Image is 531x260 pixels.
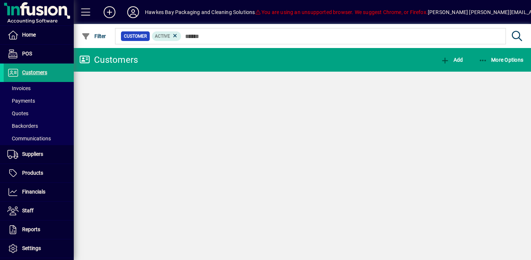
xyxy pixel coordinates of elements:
[441,57,463,63] span: Add
[22,189,45,195] span: Financials
[7,110,28,116] span: Quotes
[155,34,170,39] span: Active
[7,98,35,104] span: Payments
[4,120,74,132] a: Backorders
[4,145,74,164] a: Suppliers
[4,45,74,63] a: POS
[22,151,43,157] span: Suppliers
[4,239,74,258] a: Settings
[22,245,41,251] span: Settings
[4,220,74,239] a: Reports
[124,32,147,40] span: Customer
[152,31,181,41] mat-chip: Activation Status: Active
[7,85,31,91] span: Invoices
[4,164,74,182] a: Products
[22,32,36,38] span: Home
[255,9,428,15] span: You are using an unsupported browser. We suggest Chrome, or Firefox.
[121,6,145,19] button: Profile
[477,53,525,66] button: More Options
[22,226,40,232] span: Reports
[7,136,51,141] span: Communications
[4,95,74,107] a: Payments
[4,82,74,95] a: Invoices
[98,6,121,19] button: Add
[145,6,255,18] div: Hawkes Bay Packaging and Cleaning Solutions
[81,33,106,39] span: Filter
[7,123,38,129] span: Backorders
[22,208,34,213] span: Staff
[4,183,74,201] a: Financials
[4,26,74,44] a: Home
[479,57,524,63] span: More Options
[439,53,465,66] button: Add
[4,107,74,120] a: Quotes
[4,132,74,145] a: Communications
[80,30,108,43] button: Filter
[22,51,32,57] span: POS
[22,170,43,176] span: Products
[22,69,47,75] span: Customers
[4,202,74,220] a: Staff
[79,54,138,66] div: Customers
